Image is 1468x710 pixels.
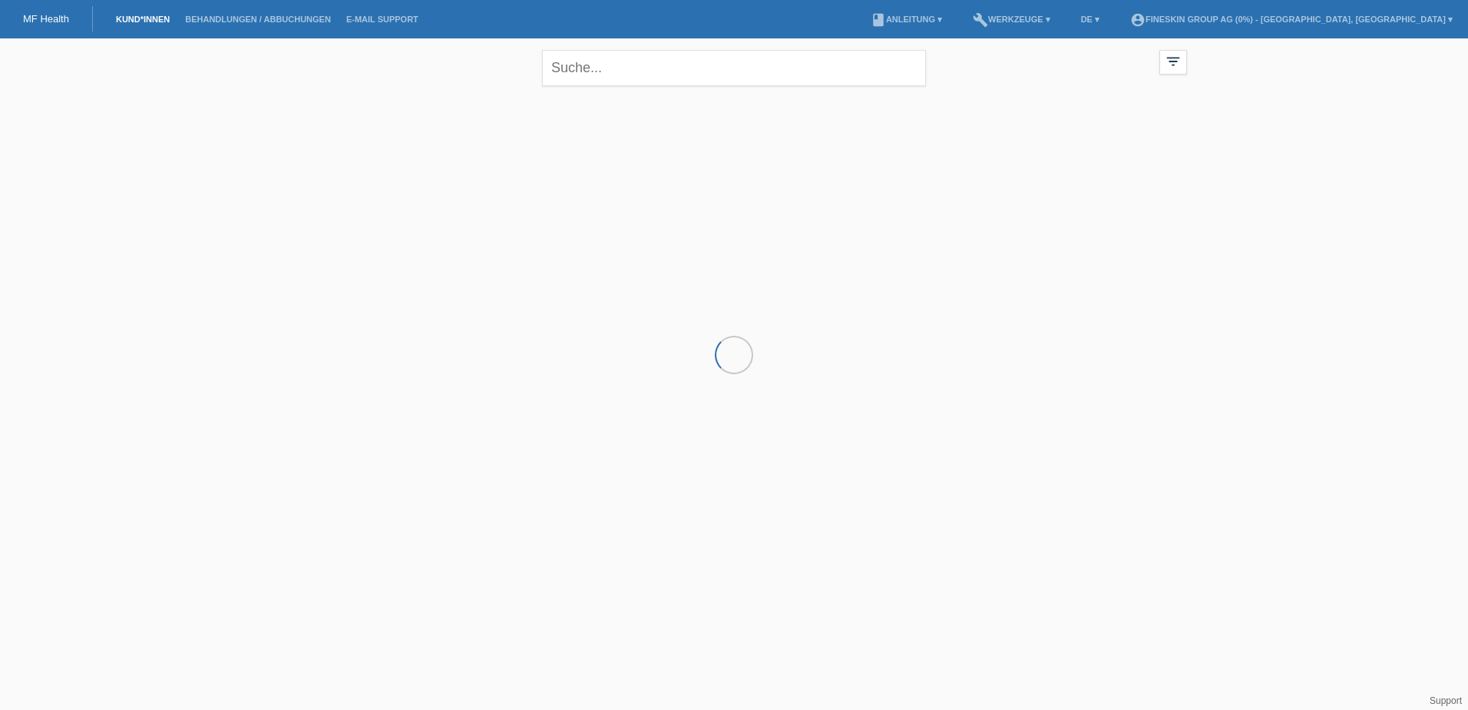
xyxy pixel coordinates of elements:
a: Behandlungen / Abbuchungen [177,15,339,24]
a: account_circleFineSkin Group AG (0%) - [GEOGRAPHIC_DATA], [GEOGRAPHIC_DATA] ▾ [1122,15,1460,24]
a: Kund*innen [108,15,177,24]
a: MF Health [23,13,69,25]
a: Support [1430,695,1462,706]
i: filter_list [1165,53,1182,70]
a: DE ▾ [1073,15,1107,24]
a: buildWerkzeuge ▾ [965,15,1058,24]
i: build [973,12,988,28]
a: bookAnleitung ▾ [863,15,950,24]
i: account_circle [1130,12,1146,28]
a: E-Mail Support [339,15,426,24]
i: book [871,12,886,28]
input: Suche... [542,50,926,86]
